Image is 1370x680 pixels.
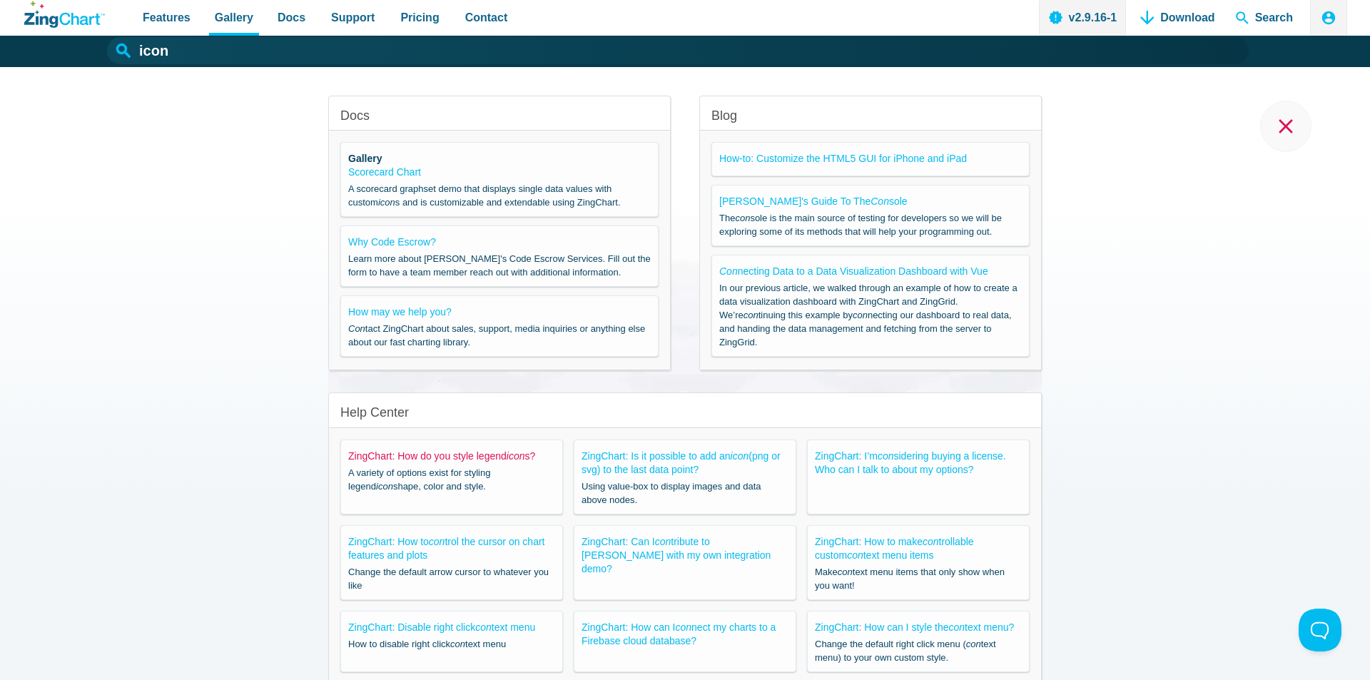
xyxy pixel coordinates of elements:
[582,536,771,574] a: ZingChart: Can Icontribute to [PERSON_NAME] with my own integration demo?
[744,310,758,320] em: con
[348,621,535,633] a: ZingChart: Disable right clickcontext menu
[348,323,365,334] em: Con
[719,265,988,277] a: Connecting Data to a Data Visualization Dashboard with Vue
[348,153,382,164] strong: Gallery
[815,536,974,561] a: ZingChart: How to makecontrollable customcontext menu items
[348,306,452,318] a: How may we help you?
[465,8,508,27] span: Contact
[400,8,439,27] span: Pricing
[143,8,191,27] span: Features
[376,481,393,492] em: icon
[348,236,436,248] a: Why Code Escrow?
[731,450,749,462] em: icon
[429,536,445,547] em: con
[475,621,492,633] em: con
[348,450,535,462] a: ZingChart: How do you style legendicons?
[331,8,375,27] span: Support
[348,536,544,561] a: ZingChart: How tocontrol the cursor on chart features and plots
[815,565,1022,592] span: Make text menu items that only show when you want!
[966,639,981,649] em: con
[450,639,465,649] em: con
[24,1,105,28] a: ZingChart Logo. Click to return to the homepage
[278,8,305,27] span: Docs
[348,182,651,209] span: A scorecard graphset demo that displays single data values with custom s and is customizable and ...
[949,621,965,633] em: con
[719,281,1022,349] span: In our previous article, we walked through an example of how to create a data visualization dashb...
[878,450,894,462] em: con
[340,108,370,123] strong: Docs
[582,621,776,646] a: ZingChart: How can Iconnect my charts to a Firebase cloud database?
[348,322,651,349] span: tact ZingChart about sales, support, media inquiries or anything else about our fast charting lib...
[655,536,671,547] em: con
[815,621,1014,633] a: ZingChart: How can I style thecontext menu?
[507,450,525,462] em: icon
[348,252,651,279] span: Learn more about [PERSON_NAME]'s Code Escrow Services. Fill out the form to have a team member re...
[923,536,939,547] em: con
[815,450,1006,475] a: ZingChart: I’mconsidering buying a license. Who can I talk to about my options?
[711,108,737,123] strong: Blog
[853,310,868,320] em: con
[348,166,421,178] a: Scorecard Chart
[719,196,908,207] a: [PERSON_NAME]'s Guide To TheConsole
[215,8,253,27] span: Gallery
[340,405,409,420] strong: Help Center
[719,211,1022,238] span: The sole is the main source of testing for developers so we will be exploring some of its methods...
[582,450,781,475] a: ZingChart: Is it possible to add anicon(png or svg) to the last data point?
[582,479,788,507] span: Using value-box to display images and data above nodes.
[815,637,1022,664] span: Change the default right click menu ( text menu) to your own custom style.
[719,153,967,164] a: How-to: Customize the HTML5 GUI for iPhone and iPad
[1299,609,1341,651] iframe: Toggle Customer Support
[348,565,555,592] span: Change the default arrow cursor to whatever you like
[735,213,750,223] em: con
[676,621,692,633] em: con
[348,466,555,493] span: A variety of options exist for styling legend shape, color and style.
[719,265,738,277] em: Con
[348,637,555,651] span: How to disable right click text menu
[847,549,863,561] em: con
[107,37,1249,64] input: Search...
[838,567,853,577] em: con
[871,196,889,207] em: Con
[378,197,395,208] em: icon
